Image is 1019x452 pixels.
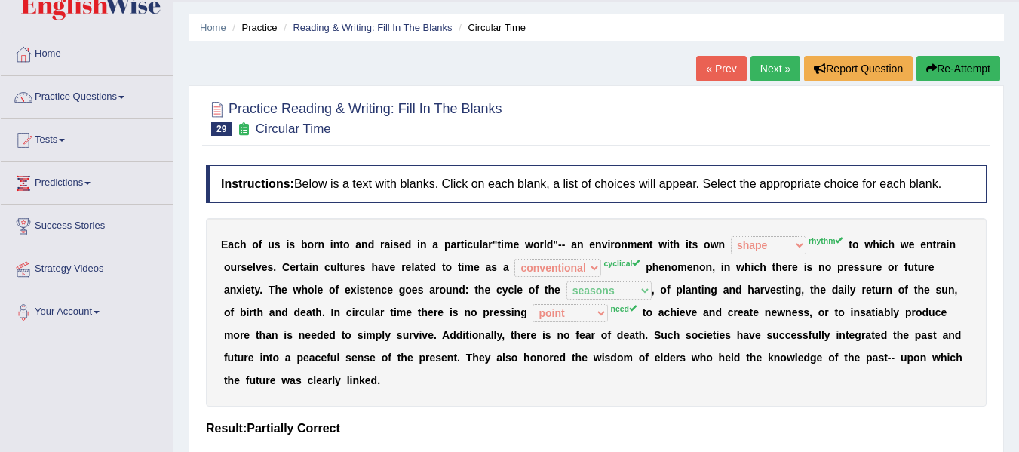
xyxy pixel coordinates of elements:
b: n [375,284,382,296]
b: h [548,284,555,296]
b: l [253,261,256,273]
b: r [882,284,885,296]
b: i [464,238,467,251]
button: Re-Attempt [916,56,1000,81]
b: e [369,284,375,296]
b: h [814,284,821,296]
b: n [704,284,711,296]
b: u [343,261,350,273]
b: h [371,261,378,273]
b: t [772,261,776,273]
b: s [807,261,813,273]
b: d [735,284,742,296]
b: f [336,284,339,296]
b: v [602,238,608,251]
b: p [676,284,683,296]
b: t [251,284,255,296]
b: n [788,284,795,296]
b: e [589,238,595,251]
b: t [782,284,786,296]
b: r [456,238,460,251]
b: c [882,238,889,251]
h4: Below is a text with blanks. Click on each blank, a list of choices will appear. Select the appro... [206,165,987,203]
b: s [268,261,274,273]
b: s [418,284,424,296]
b: w [864,238,873,251]
b: c [381,284,387,296]
b: t [497,238,501,251]
b: c [496,284,502,296]
b: e [387,284,393,296]
b: , [652,284,655,296]
b: m [504,238,513,251]
b: f [904,261,908,273]
b: a [486,261,492,273]
b: e [399,238,405,251]
b: w [711,238,719,251]
b: . [273,261,276,273]
b: t [849,238,852,251]
b: e [554,284,560,296]
a: Next » [750,56,800,81]
li: Circular Time [455,20,526,35]
b: u [907,261,914,273]
b: m [628,238,637,251]
b: n [706,261,713,273]
b: i [501,238,504,251]
b: d [368,238,375,251]
b: s [776,284,782,296]
b: i [879,238,882,251]
b: l [544,238,547,251]
b: t [299,261,303,273]
b: o [533,238,540,251]
b: e [247,261,253,273]
b: n [453,284,459,296]
b: e [876,261,882,273]
small: Exam occurring question [235,122,251,137]
b: s [491,261,497,273]
b: t [649,238,653,251]
b: r [760,284,764,296]
b: h [917,284,924,296]
b: e [782,261,788,273]
b: i [309,261,312,273]
b: e [317,284,323,296]
b: x [236,284,242,296]
b: e [345,284,351,296]
b: n [577,238,584,251]
b: o [898,284,905,296]
b: o [343,238,350,251]
b: o [615,238,622,251]
b: g [711,284,717,296]
b: t [461,238,465,251]
sup: cyclical [603,259,640,268]
b: y [254,284,259,296]
b: e [484,284,490,296]
b: r [380,238,384,251]
b: i [357,284,360,296]
b: v [764,284,770,296]
b: r [924,261,928,273]
b: l [480,238,483,251]
span: 29 [211,122,232,136]
b: a [754,284,760,296]
b: n [729,284,735,296]
b: t [914,284,918,296]
b: a [384,238,390,251]
b: u [941,284,948,296]
li: Practice [229,20,277,35]
b: e [513,238,519,251]
b: w [658,238,667,251]
b: u [473,238,480,251]
b: s [692,238,698,251]
a: « Prev [696,56,746,81]
a: Practice Questions [1,76,173,114]
b: t [458,261,462,273]
b: o [439,284,446,296]
a: Reading & Writing: Fill In The Blanks [293,22,452,33]
b: c [508,284,514,296]
b: i [686,238,689,251]
b: g [795,284,802,296]
b: w [901,238,909,251]
b: p [444,238,451,251]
